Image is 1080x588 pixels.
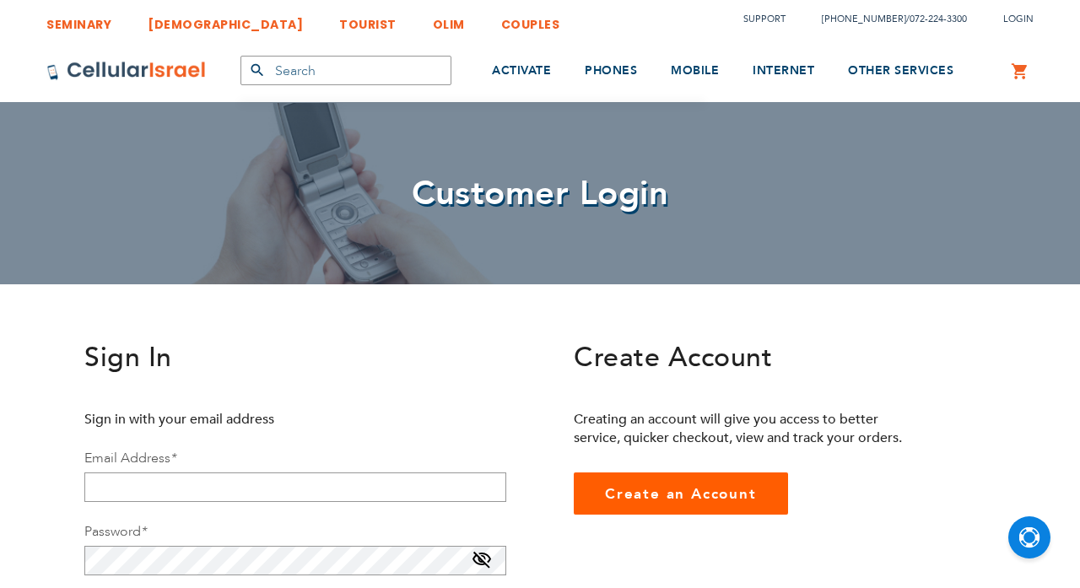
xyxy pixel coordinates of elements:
input: Email [84,472,506,502]
a: TOURIST [339,4,397,35]
a: Create an Account [574,472,788,515]
a: [PHONE_NUMBER] [822,13,906,25]
label: Password [84,522,147,541]
a: SEMINARY [46,4,111,35]
span: OTHER SERVICES [848,62,953,78]
span: Sign In [84,339,172,376]
span: PHONES [585,62,637,78]
p: Creating an account will give you access to better service, quicker checkout, view and track your... [574,410,915,447]
a: MOBILE [671,40,719,103]
span: ACTIVATE [492,62,551,78]
span: Customer Login [412,170,668,217]
label: Email Address [84,449,176,467]
a: ACTIVATE [492,40,551,103]
span: Login [1003,13,1034,25]
a: OTHER SERVICES [848,40,953,103]
span: Create an Account [605,484,757,504]
li: / [805,7,967,31]
a: OLIM [433,4,465,35]
a: Support [743,13,786,25]
a: [DEMOGRAPHIC_DATA] [148,4,303,35]
a: INTERNET [753,40,814,103]
a: 072-224-3300 [910,13,967,25]
a: PHONES [585,40,637,103]
span: INTERNET [753,62,814,78]
img: Cellular Israel Logo [46,61,207,81]
a: COUPLES [501,4,560,35]
span: MOBILE [671,62,719,78]
input: Search [240,56,451,85]
span: Create Account [574,339,772,376]
p: Sign in with your email address [84,410,426,429]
